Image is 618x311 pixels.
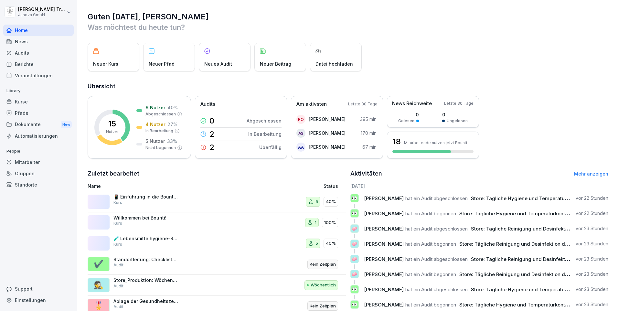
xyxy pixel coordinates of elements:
p: Kein Zeitplan [310,303,336,309]
div: Dokumente [3,119,74,131]
a: Willkommen bei Bounti!Kurs1100% [88,212,346,233]
p: 👀 [351,285,357,294]
p: Audit [113,262,123,268]
p: Library [3,86,74,96]
p: Neuer Kurs [93,60,118,67]
p: Letzte 30 Tage [444,101,474,106]
p: Kurs [113,241,122,247]
span: [PERSON_NAME] [364,195,404,201]
p: 395 min. [360,116,378,123]
p: Neuer Pfad [149,60,175,67]
p: 40% [326,198,336,205]
span: hat ein Audit begonnen [405,302,456,308]
p: Kurs [113,200,122,206]
p: Ablage der Gesundheitszeugnisse der MA [113,298,178,304]
p: 6 Nutzer [145,104,165,111]
a: Home [3,25,74,36]
p: [PERSON_NAME] [309,130,346,136]
span: [PERSON_NAME] [364,226,404,232]
span: hat ein Audit abgeschlossen [405,195,468,201]
p: 🕵️ [94,279,103,291]
a: Pfade [3,107,74,119]
span: [PERSON_NAME] [364,286,404,293]
p: Letzte 30 Tage [348,101,378,107]
span: hat ein Audit abgeschlossen [405,286,468,293]
a: DokumenteNew [3,119,74,131]
p: 2 [209,144,215,151]
span: Store: Tägliche Hygiene und Temperaturkontrolle bis 12.00 Mittag [459,302,614,308]
div: Ro [296,115,305,124]
p: vor 22 Stunden [576,195,608,201]
p: Datei hochladen [315,60,353,67]
p: Kein Zeitplan [310,261,336,268]
p: Janova GmbH [18,13,65,17]
a: Automatisierungen [3,130,74,142]
a: Veranstaltungen [3,70,74,81]
p: 🧼 [351,224,357,233]
a: News [3,36,74,47]
p: 100% [324,220,336,226]
p: 0 [442,111,468,118]
a: Einstellungen [3,295,74,306]
p: People [3,146,74,156]
p: vor 23 Stunden [576,241,608,247]
p: 0 [209,117,214,125]
span: hat ein Audit begonnen [405,271,456,277]
p: Kurs [113,220,122,226]
div: Kurse [3,96,74,107]
a: 🕵️Store_Produktion: Wöchentliche Kontrolle auf SchädlingeAuditWöchentlich [88,275,346,296]
p: 5 [315,198,318,205]
p: Abgeschlossen [145,111,176,117]
p: vor 23 Stunden [576,286,608,293]
p: 🧼 [351,239,357,248]
p: 🧼 [351,254,357,263]
p: 15 [108,120,116,128]
p: Was möchtest du heute tun? [88,22,608,32]
p: vor 23 Stunden [576,225,608,232]
p: 🧼 [351,270,357,279]
span: hat ein Audit abgeschlossen [405,256,468,262]
a: Mitarbeiter [3,156,74,168]
p: vor 23 Stunden [576,301,608,308]
span: Store: Tägliche Reinigung und Desinfektion der Filiale [459,271,585,277]
p: Name [88,183,249,189]
p: 40% [326,240,336,247]
p: [PERSON_NAME] [309,144,346,150]
a: Gruppen [3,168,74,179]
div: New [61,121,72,128]
p: vor 23 Stunden [576,271,608,277]
p: 1 [315,220,316,226]
p: 170 min. [361,130,378,136]
p: 27 % [167,121,177,128]
a: Standorte [3,179,74,190]
h6: [DATE] [350,183,609,189]
p: 🧪 Lebensmittelhygiene-Schulung nach LMHV [113,236,178,241]
p: Store_Produktion: Wöchentliche Kontrolle auf Schädlinge [113,277,178,283]
span: [PERSON_NAME] [364,241,404,247]
p: Gelesen [398,118,414,124]
p: 0 [398,111,419,118]
span: Store: Tägliche Reinigung und Desinfektion der Filiale [471,256,597,262]
p: [PERSON_NAME] [309,116,346,123]
p: Überfällig [259,144,282,151]
p: 4 Nutzer [145,121,165,128]
a: Mehr anzeigen [574,171,608,177]
p: Neues Audit [204,60,232,67]
span: [PERSON_NAME] [364,256,404,262]
span: hat ein Audit begonnen [405,241,456,247]
p: Am aktivsten [296,101,327,108]
p: Audits [200,101,215,108]
p: In Bearbeitung [145,128,173,134]
p: [PERSON_NAME] Trautmann [18,7,65,12]
p: ✔️ [94,258,103,270]
p: Audit [113,283,123,289]
span: Store: Tägliche Reinigung und Desinfektion der Filiale [459,241,585,247]
div: AA [296,143,305,152]
p: Audit [113,304,123,310]
a: Berichte [3,59,74,70]
p: 40 % [167,104,178,111]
